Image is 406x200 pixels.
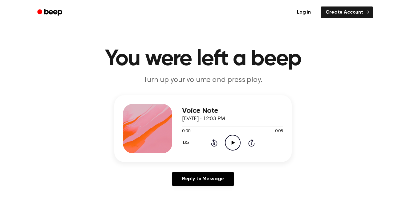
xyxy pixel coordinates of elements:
[182,128,190,135] span: 0:00
[33,6,68,19] a: Beep
[182,116,225,122] span: [DATE] · 12:03 PM
[45,48,361,70] h1: You were left a beep
[182,138,191,148] button: 1.0x
[321,6,373,18] a: Create Account
[172,172,234,186] a: Reply to Message
[85,75,321,85] p: Turn up your volume and press play.
[182,107,283,115] h3: Voice Note
[291,5,317,19] a: Log in
[275,128,283,135] span: 0:08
